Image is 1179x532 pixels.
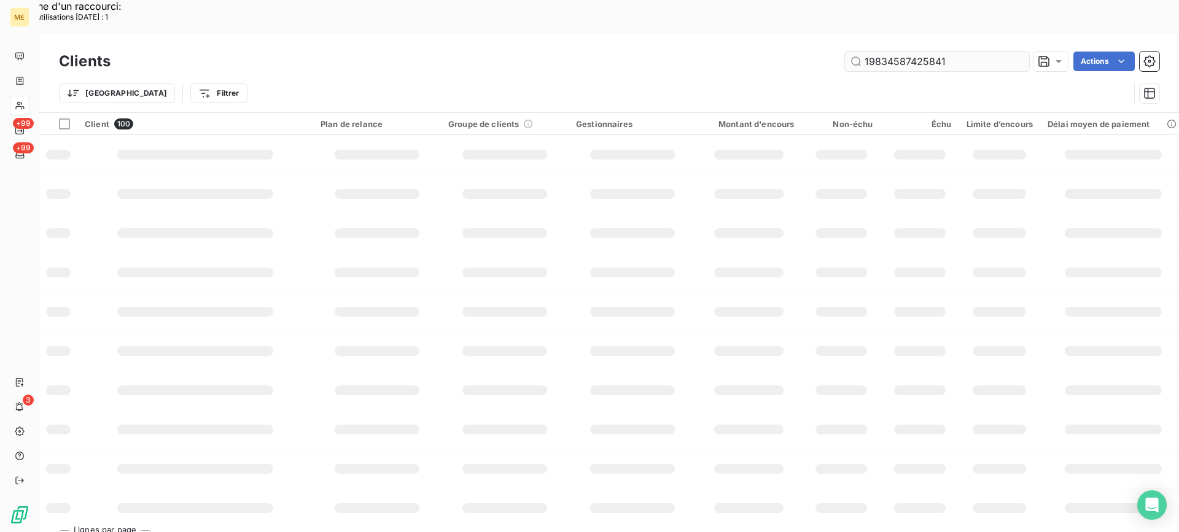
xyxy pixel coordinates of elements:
[576,119,689,129] div: Gestionnaires
[888,119,952,129] div: Échu
[59,50,111,72] h3: Clients
[13,118,34,129] span: +99
[85,119,109,129] span: Client
[704,119,795,129] div: Montant d'encours
[1073,52,1135,71] button: Actions
[967,119,1033,129] div: Limite d’encours
[448,119,519,129] span: Groupe de clients
[114,118,133,129] span: 100
[13,142,34,153] span: +99
[23,395,34,406] span: 3
[10,505,29,525] img: Logo LeanPay
[190,83,247,103] button: Filtrer
[1048,119,1179,129] div: Délai moyen de paiement
[59,83,175,103] button: [GEOGRAPHIC_DATA]
[321,119,434,129] div: Plan de relance
[809,119,873,129] div: Non-échu
[845,52,1029,71] input: Rechercher
[1137,490,1167,520] div: Open Intercom Messenger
